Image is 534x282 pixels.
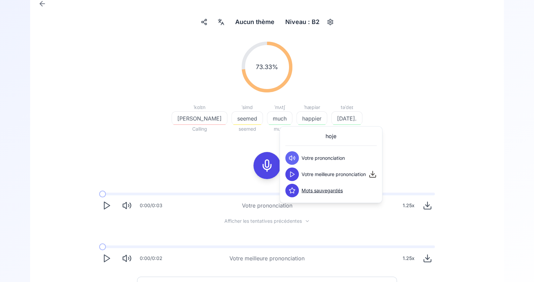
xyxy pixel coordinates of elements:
button: [PERSON_NAME] [172,111,227,125]
span: much [267,125,292,133]
span: Afficher les tentatives précédentes [224,218,302,224]
button: Aucun thème [232,16,277,28]
a: Mots sauvegardés [302,187,343,194]
div: Votre prononciation [242,201,292,210]
span: happier [297,114,327,123]
span: hoje [326,132,336,140]
span: Aucun thème [235,17,274,27]
span: Votre prononciation [302,155,345,161]
div: 1.25 x [400,252,417,265]
span: seemed [232,114,263,123]
button: Mute [119,198,134,213]
span: [PERSON_NAME] [172,114,227,123]
div: 1.25 x [400,199,417,212]
span: [DATE]. [331,125,362,133]
button: Play [99,251,114,266]
div: 0:00 / 0:03 [140,202,162,209]
button: [DATE]. [331,111,362,125]
div: 0:00 / 0:02 [140,255,162,262]
button: Niveau : B2 [283,16,336,28]
div: ˈmʌtʃ [267,103,292,111]
span: 73.33 % [256,62,278,72]
button: Afficher les tentatives précédentes [219,218,315,224]
div: ˈkɑlɪn [172,103,227,111]
span: happier [296,125,327,133]
span: Calling [172,125,227,133]
div: Votre meilleure prononciation [229,254,305,262]
button: happier [296,111,327,125]
button: Play [99,198,114,213]
button: Download audio [420,198,435,213]
div: ˈhæpiər [296,103,327,111]
div: Niveau : B2 [283,16,322,28]
span: Votre meilleure prononciation [302,171,366,178]
button: much [267,111,292,125]
div: ˈsimd [231,103,263,111]
span: much [267,114,292,123]
span: seemed [231,125,263,133]
button: seemed [231,111,263,125]
span: [DATE]. [332,114,362,123]
div: təˈdeɪ [331,103,362,111]
button: Mute [119,251,134,266]
button: Download audio [420,251,435,266]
